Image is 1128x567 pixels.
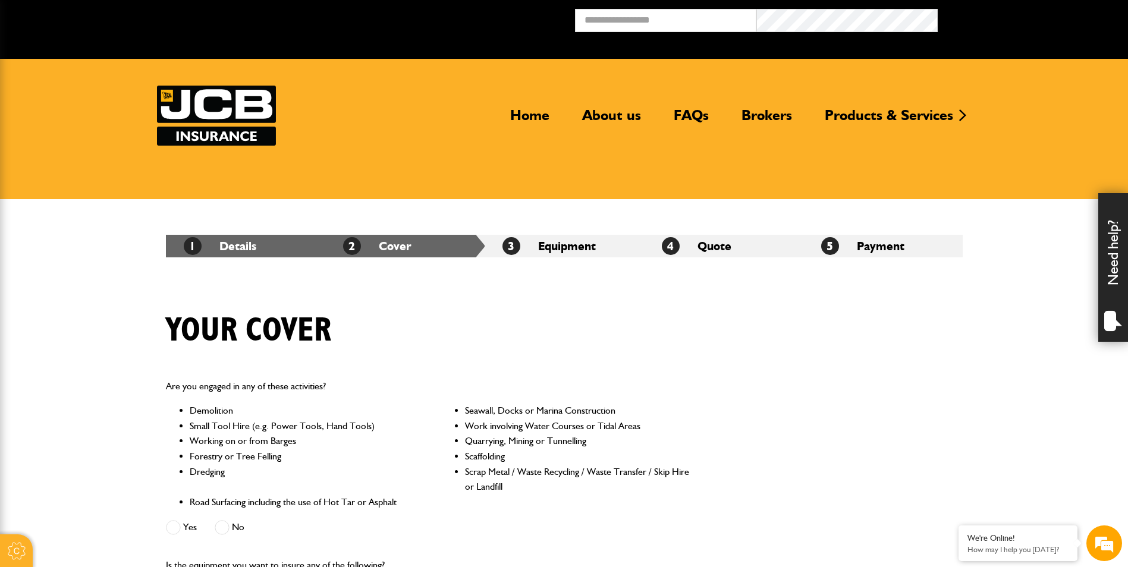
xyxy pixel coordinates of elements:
li: Quarrying, Mining or Tunnelling [465,433,690,449]
img: JCB Insurance Services logo [157,86,276,146]
li: Payment [803,235,963,257]
li: Small Tool Hire (e.g. Power Tools, Hand Tools) [190,418,415,434]
label: Yes [166,520,197,535]
a: FAQs [665,106,718,134]
a: About us [573,106,650,134]
li: Seawall, Docks or Marina Construction [465,403,690,418]
li: Demolition [190,403,415,418]
li: Work involving Water Courses or Tidal Areas [465,418,690,434]
p: How may I help you today? [967,545,1069,554]
div: Need help? [1098,193,1128,342]
span: 1 [184,237,202,255]
li: Road Surfacing including the use of Hot Tar or Asphalt [190,494,415,510]
a: Brokers [733,106,801,134]
li: Forestry or Tree Felling [190,449,415,464]
a: 1Details [184,239,256,253]
h1: Your cover [166,311,331,351]
a: Products & Services [816,106,962,134]
li: Equipment [485,235,644,257]
span: 2 [343,237,361,255]
a: Home [501,106,558,134]
li: Cover [325,235,485,257]
li: Scrap Metal / Waste Recycling / Waste Transfer / Skip Hire or Landfill [465,464,690,494]
li: Working on or from Barges [190,433,415,449]
span: 5 [821,237,839,255]
p: Are you engaged in any of these activities? [166,379,691,394]
a: JCB Insurance Services [157,86,276,146]
li: Scaffolding [465,449,690,464]
li: Quote [644,235,803,257]
button: Broker Login [938,9,1119,27]
label: No [215,520,244,535]
span: 3 [502,237,520,255]
span: 4 [662,237,680,255]
li: Dredging [190,464,415,494]
div: We're Online! [967,533,1069,543]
